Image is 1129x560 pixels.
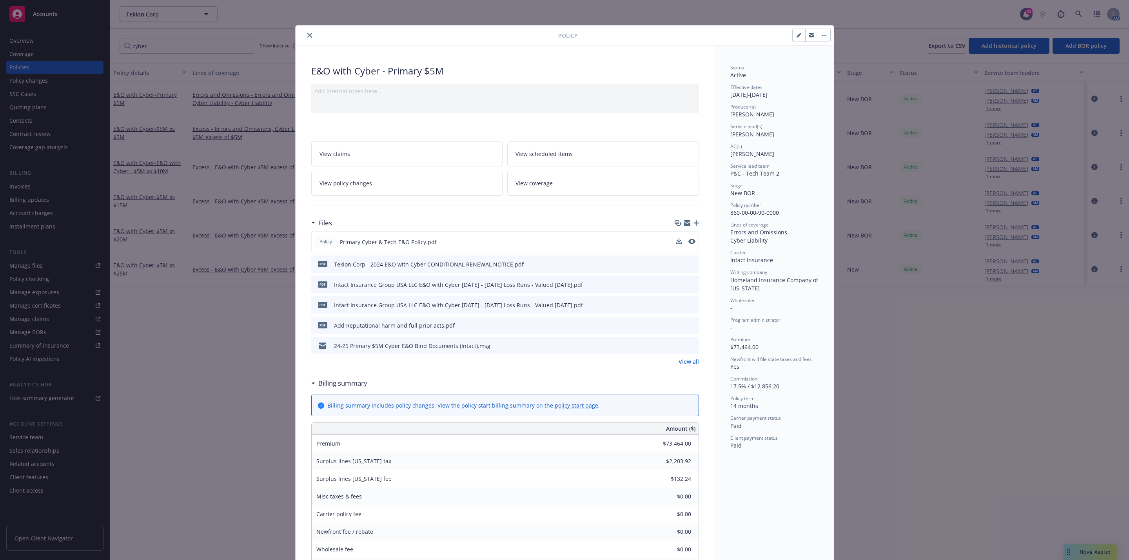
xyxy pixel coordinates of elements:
[688,238,695,246] button: preview file
[305,31,314,40] button: close
[316,440,340,447] span: Premium
[730,150,774,158] span: [PERSON_NAME]
[311,378,367,388] div: Billing summary
[334,260,524,268] div: Tekion Corp - 2024 E&O with Cyber CONDITIONAL RENEWAL NOTICE.pdf
[730,363,739,370] span: Yes
[730,382,779,390] span: 17.5% / $12,856.20
[666,424,695,433] span: Amount ($)
[318,238,334,245] span: Policy
[318,261,327,267] span: pdf
[730,84,762,91] span: Effective dates
[316,475,392,482] span: Surplus lines [US_STATE] fee
[676,301,682,309] button: download file
[730,143,742,150] span: AC(s)
[334,301,583,309] div: Intact Insurance Group USA LLC E&O with Cyber [DATE] - [DATE] Loss Runs - Valued [DATE].pdf
[676,281,682,289] button: download file
[679,357,699,366] a: View all
[515,179,553,187] span: View coverage
[645,491,696,502] input: 0.00
[311,218,332,228] div: Files
[689,342,696,350] button: preview file
[730,297,755,304] span: Wholesaler
[318,322,327,328] span: pdf
[311,171,503,196] a: View policy changes
[334,321,455,330] div: Add Reputational harm and full prior acts.pdf
[730,209,779,216] span: 860-00-00-90-0000
[645,473,696,485] input: 0.00
[645,508,696,520] input: 0.00
[730,64,744,71] span: Status
[676,238,682,246] button: download file
[730,375,757,382] span: Commission
[730,435,778,441] span: Client payment status
[318,218,332,228] h3: Files
[689,321,696,330] button: preview file
[730,71,746,79] span: Active
[688,239,695,244] button: preview file
[689,260,696,268] button: preview file
[316,546,353,553] span: Wholesale fee
[316,510,361,518] span: Carrier policy fee
[316,528,373,535] span: Newfront fee / rebate
[689,281,696,289] button: preview file
[730,343,759,351] span: $73,464.00
[311,141,503,166] a: View claims
[730,111,774,118] span: [PERSON_NAME]
[730,324,732,331] span: -
[730,442,742,449] span: Paid
[676,342,682,350] button: download file
[555,402,598,409] a: policy start page
[318,281,327,287] span: pdf
[730,304,732,312] span: -
[645,455,696,467] input: 0.00
[316,457,391,465] span: Surplus lines [US_STATE] tax
[676,238,682,244] button: download file
[730,415,781,421] span: Carrier payment status
[558,31,577,40] span: Policy
[730,269,767,275] span: Writing company
[645,438,696,449] input: 0.00
[507,171,699,196] a: View coverage
[730,103,756,110] span: Producer(s)
[730,170,779,177] span: P&C - Tech Team 2
[730,84,818,99] div: [DATE] - [DATE]
[311,64,699,78] div: E&O with Cyber - Primary $5M
[730,402,758,410] span: 14 months
[676,321,682,330] button: download file
[730,276,820,292] span: Homeland Insurance Company of [US_STATE]
[730,249,746,256] span: Carrier
[327,401,600,410] div: Billing summary includes policy changes. View the policy start billing summary on the .
[730,256,773,264] span: Intact Insurance
[730,228,818,236] div: Errors and Omissions
[730,356,812,362] span: Newfront will file state taxes and fees
[676,260,682,268] button: download file
[730,422,742,430] span: Paid
[730,123,762,130] span: Service lead(s)
[730,130,774,138] span: [PERSON_NAME]
[318,302,327,308] span: pdf
[340,238,437,246] span: Primary Cyber & Tech E&O Policy.pdf
[316,493,362,500] span: Misc taxes & fees
[334,342,490,350] div: 24-25 Primary $5M Cyber E&O Bind Documents (Intact).msg
[730,395,755,402] span: Policy term
[730,182,743,189] span: Stage
[730,202,761,208] span: Policy number
[730,221,769,228] span: Lines of coverage
[730,163,770,169] span: Service lead team
[730,336,750,343] span: Premium
[319,179,372,187] span: View policy changes
[314,87,696,95] div: Add internal notes here...
[319,150,350,158] span: View claims
[730,317,780,323] span: Program administrator
[507,141,699,166] a: View scheduled items
[645,544,696,555] input: 0.00
[515,150,573,158] span: View scheduled items
[318,378,367,388] h3: Billing summary
[689,301,696,309] button: preview file
[334,281,583,289] div: Intact Insurance Group USA LLC E&O with Cyber [DATE] - [DATE] Loss Runs - Valued [DATE].pdf
[730,236,818,245] div: Cyber Liability
[730,189,755,197] span: New BOR
[645,526,696,538] input: 0.00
